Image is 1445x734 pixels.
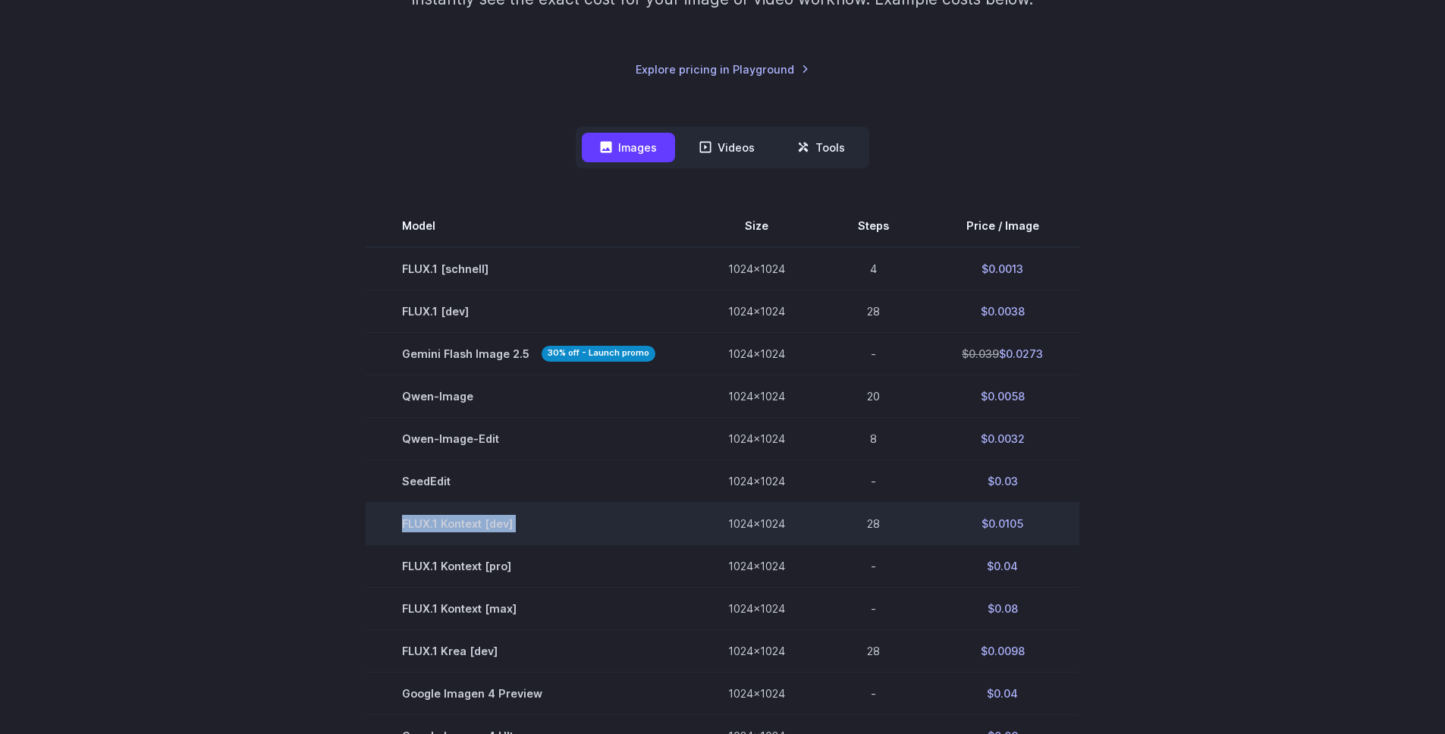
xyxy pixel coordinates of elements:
s: $0.039 [962,347,999,360]
td: $0.04 [925,673,1079,715]
td: $0.0013 [925,247,1079,290]
td: Qwen-Image [366,375,692,417]
th: Steps [821,205,925,247]
td: 28 [821,290,925,332]
button: Images [582,133,675,162]
td: 1024x1024 [692,332,821,375]
th: Model [366,205,692,247]
td: SeedEdit [366,460,692,503]
td: - [821,673,925,715]
td: 1024x1024 [692,673,821,715]
td: FLUX.1 Kontext [pro] [366,545,692,588]
button: Tools [779,133,863,162]
td: $0.04 [925,545,1079,588]
td: 8 [821,417,925,460]
td: - [821,545,925,588]
td: 1024x1024 [692,460,821,503]
td: 4 [821,247,925,290]
td: Google Imagen 4 Preview [366,673,692,715]
td: 28 [821,503,925,545]
td: FLUX.1 [dev] [366,290,692,332]
th: Price / Image [925,205,1079,247]
td: $0.03 [925,460,1079,503]
button: Videos [681,133,773,162]
td: - [821,332,925,375]
td: $0.0032 [925,417,1079,460]
td: 28 [821,630,925,673]
td: $0.0105 [925,503,1079,545]
td: - [821,460,925,503]
td: FLUX.1 Krea [dev] [366,630,692,673]
td: 1024x1024 [692,375,821,417]
td: 1024x1024 [692,545,821,588]
strong: 30% off - Launch promo [542,346,655,362]
a: Explore pricing in Playground [636,61,809,78]
td: FLUX.1 [schnell] [366,247,692,290]
td: 1024x1024 [692,290,821,332]
td: Qwen-Image-Edit [366,417,692,460]
td: 1024x1024 [692,417,821,460]
td: $0.0038 [925,290,1079,332]
td: $0.0273 [925,332,1079,375]
td: FLUX.1 Kontext [max] [366,588,692,630]
td: 20 [821,375,925,417]
span: Gemini Flash Image 2.5 [402,345,655,362]
td: 1024x1024 [692,630,821,673]
td: - [821,588,925,630]
td: $0.08 [925,588,1079,630]
td: $0.0058 [925,375,1079,417]
td: 1024x1024 [692,588,821,630]
td: 1024x1024 [692,247,821,290]
td: FLUX.1 Kontext [dev] [366,503,692,545]
td: 1024x1024 [692,503,821,545]
th: Size [692,205,821,247]
td: $0.0098 [925,630,1079,673]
